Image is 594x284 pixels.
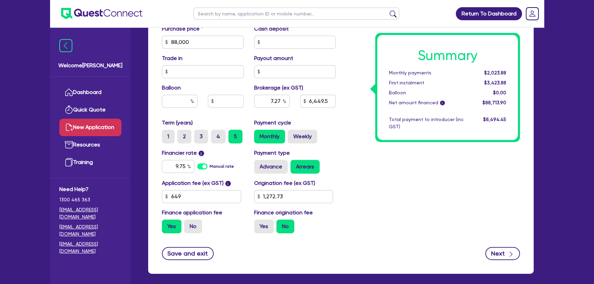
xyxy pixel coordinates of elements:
label: Manual rate [210,163,234,169]
a: Dropdown toggle [523,5,541,23]
label: Finance application fee [162,209,222,217]
a: Resources [59,136,121,154]
a: New Application [59,119,121,136]
button: Save and exit [162,247,214,260]
label: Weekly [288,130,317,143]
label: Trade in [162,54,182,62]
span: i [225,181,231,186]
span: 1300 465 363 [59,196,121,203]
label: Payment type [254,149,290,157]
span: $2,023.88 [484,70,506,75]
label: 3 [194,130,208,143]
label: Term (years) [162,119,193,127]
a: Training [59,154,121,171]
label: 2 [177,130,191,143]
a: Return To Dashboard [456,7,522,20]
label: 5 [228,130,242,143]
label: Finance origination fee [254,209,313,217]
span: $3,423.88 [484,80,506,85]
a: [EMAIL_ADDRESS][DOMAIN_NAME] [59,240,121,255]
label: No [276,220,294,233]
img: icon-menu-close [59,39,72,52]
label: Application fee (ex GST) [162,179,224,187]
label: No [184,220,202,233]
span: $0.00 [493,90,506,95]
span: Need Help? [59,185,121,193]
img: quest-connect-logo-blue [61,8,142,19]
span: i [199,151,204,156]
label: 4 [211,130,226,143]
img: quick-quote [65,106,73,114]
label: Yes [162,220,181,233]
div: Monthly payments [384,69,469,76]
a: [EMAIL_ADDRESS][DOMAIN_NAME] [59,206,121,221]
label: Arrears [290,160,320,174]
label: Cash deposit [254,25,289,33]
img: resources [65,141,73,149]
span: Welcome [PERSON_NAME] [58,61,122,70]
span: $88,713.90 [483,100,506,105]
label: Balloon [162,84,181,92]
label: Brokerage (ex GST) [254,84,303,92]
img: training [65,158,73,166]
label: Yes [254,220,274,233]
input: Search by name, application ID or mobile number... [193,8,399,20]
label: Financier rate [162,149,204,157]
label: Advance [254,160,288,174]
label: Origination fee (ex GST) [254,179,315,187]
a: Quick Quote [59,101,121,119]
span: $8,494.45 [483,117,506,122]
label: Monthly [254,130,285,143]
span: i [440,101,445,106]
div: Balloon [384,89,469,96]
button: Next [485,247,520,260]
div: Net amount financed [384,99,469,106]
label: Payout amount [254,54,293,62]
div: First instalment [384,79,469,86]
h1: Summary [389,47,506,64]
div: Total payment to introducer (inc GST) [384,116,469,130]
label: Payment cycle [254,119,291,127]
label: 1 [162,130,175,143]
img: new-application [65,123,73,131]
label: Purchase price [162,25,203,33]
a: [EMAIL_ADDRESS][DOMAIN_NAME] [59,223,121,238]
a: Dashboard [59,84,121,101]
